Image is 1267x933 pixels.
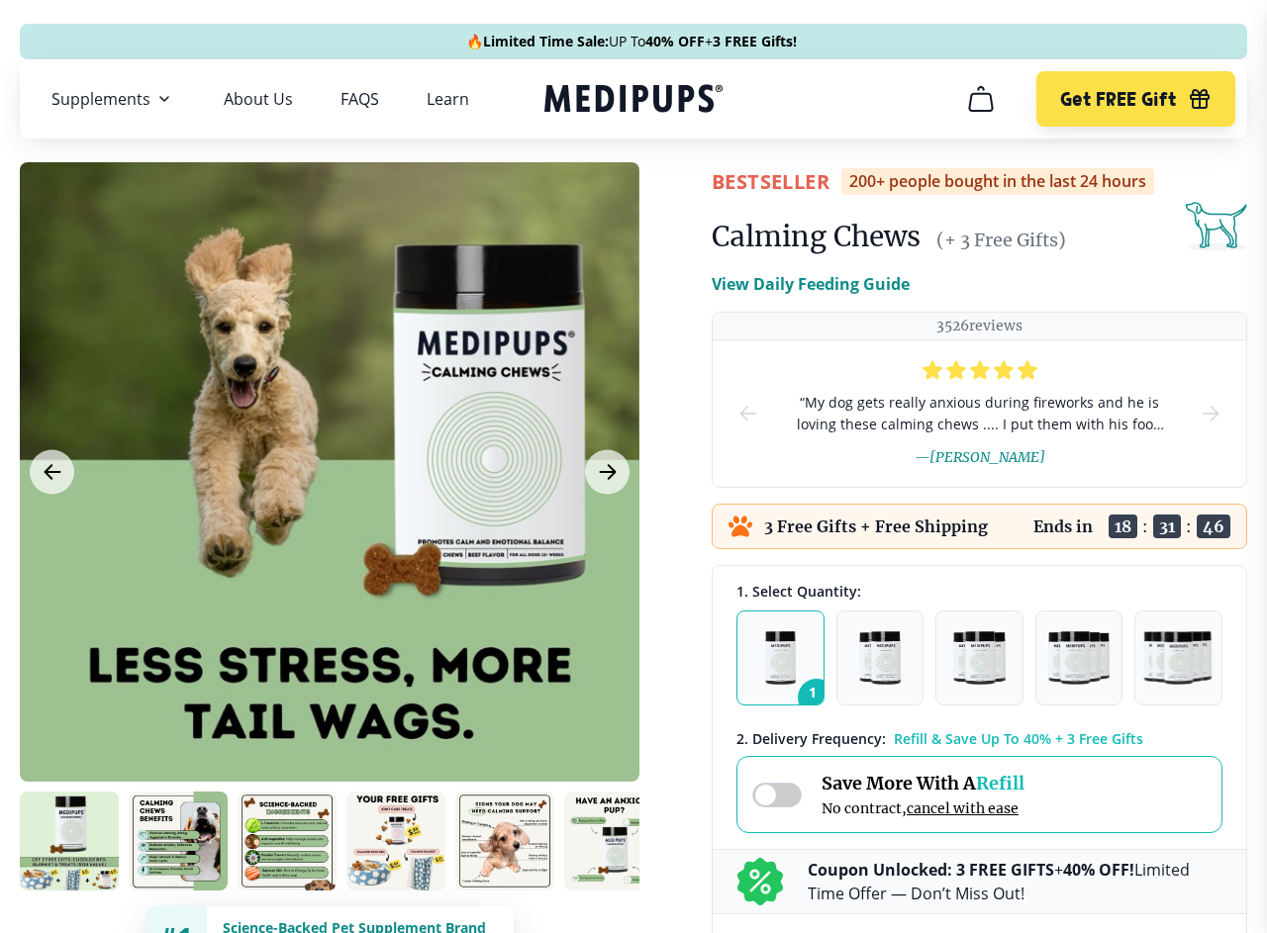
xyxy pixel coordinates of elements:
span: No contract, [822,799,1024,817]
span: 18 [1109,514,1137,538]
img: Calming Chews | Natural Dog Supplements [346,792,445,890]
button: next-slide [1199,340,1222,487]
span: — [PERSON_NAME] [915,448,1045,466]
span: 🔥 UP To + [466,32,797,51]
p: View Daily Feeding Guide [712,272,910,296]
img: Calming Chews | Natural Dog Supplements [238,792,337,890]
span: Save More With A [822,772,1024,794]
a: Learn [427,89,469,109]
span: (+ 3 Free Gifts) [936,229,1066,251]
button: cart [957,75,1005,123]
span: 31 [1153,514,1181,538]
span: : [1142,516,1148,536]
button: Next Image [585,450,630,495]
span: BestSeller [712,168,829,195]
span: “ My dog gets really anxious during fireworks and he is loving these calming chews .... I put the... [792,392,1167,435]
h1: Calming Chews [712,219,921,254]
img: Pack of 2 - Natural Dog Supplements [859,631,901,685]
div: 1. Select Quantity: [736,582,1222,601]
span: : [1186,516,1192,536]
img: Calming Chews | Natural Dog Supplements [129,792,228,890]
img: Pack of 4 - Natural Dog Supplements [1048,631,1109,685]
span: 46 [1197,514,1230,538]
span: 2 . Delivery Frequency: [736,729,886,748]
b: Coupon Unlocked: 3 FREE GIFTS [808,859,1054,881]
a: Medipups [544,80,723,121]
p: 3 Free Gifts + Free Shipping [764,516,988,536]
button: Get FREE Gift [1036,71,1235,127]
img: Pack of 3 - Natural Dog Supplements [953,631,1005,685]
button: Supplements [51,87,176,111]
button: 1 [736,610,825,705]
button: prev-slide [736,340,760,487]
p: + Limited Time Offer — Don’t Miss Out! [808,858,1222,905]
span: 1 [798,679,835,716]
img: Calming Chews | Natural Dog Supplements [20,792,119,890]
div: 200+ people bought in the last 24 hours [841,168,1154,195]
img: Calming Chews | Natural Dog Supplements [564,792,663,890]
a: About Us [224,89,293,109]
p: 3526 reviews [936,317,1023,335]
img: Calming Chews | Natural Dog Supplements [455,792,554,890]
p: Ends in [1033,516,1093,536]
a: FAQS [341,89,379,109]
img: Pack of 1 - Natural Dog Supplements [765,631,796,685]
b: 40% OFF! [1063,859,1134,881]
span: Supplements [51,89,150,109]
img: Pack of 5 - Natural Dog Supplements [1143,631,1215,685]
span: Get FREE Gift [1060,88,1176,111]
span: cancel with ease [907,799,1019,817]
span: Refill & Save Up To 40% + 3 Free Gifts [894,729,1143,748]
span: Refill [976,772,1024,794]
button: Previous Image [30,450,74,495]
